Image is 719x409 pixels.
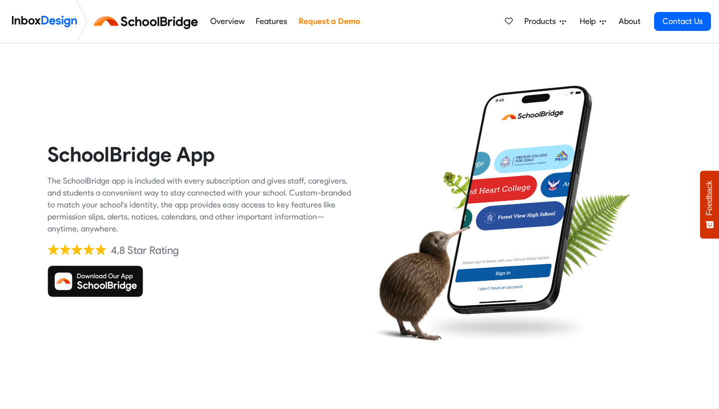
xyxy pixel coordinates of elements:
[705,181,714,215] span: Feedback
[296,11,362,31] a: Request a Demo
[47,142,352,167] heading: SchoolBridge App
[47,265,143,297] img: Download SchoolBridge App
[616,11,643,31] a: About
[367,217,470,349] img: kiwi_bird.png
[111,243,179,258] div: 4.8 Star Rating
[654,12,711,31] a: Contact Us
[520,11,570,31] a: Products
[253,11,290,31] a: Features
[580,15,600,27] span: Help
[47,175,352,235] div: The SchoolBridge app is included with every subscription and gives staff, caregivers, and student...
[700,171,719,238] button: Feedback - Show survey
[524,15,560,27] span: Products
[92,9,204,33] img: schoolbridge logo
[439,85,600,315] img: phone.png
[418,309,591,346] img: shadow.png
[207,11,247,31] a: Overview
[576,11,610,31] a: Help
